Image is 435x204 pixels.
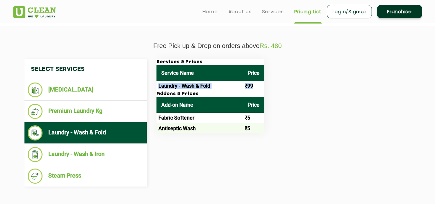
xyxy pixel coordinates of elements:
td: Antiseptic Wash [156,123,243,133]
th: Price [243,65,264,81]
th: Price [243,97,264,113]
img: UClean Laundry and Dry Cleaning [13,6,56,18]
th: Add-on Name [156,97,243,113]
li: Laundry - Wash & Fold [28,125,144,141]
img: Premium Laundry Kg [28,104,43,119]
h4: Select Services [24,59,147,79]
li: [MEDICAL_DATA] [28,83,144,97]
li: Premium Laundry Kg [28,104,144,119]
img: Dry Cleaning [28,83,43,97]
td: Laundry - Wash & Fold [156,81,243,91]
td: Fabric Softener [156,113,243,123]
a: About us [228,8,252,15]
a: Services [262,8,284,15]
a: Pricing List [294,8,322,15]
td: ₹99 [243,81,264,91]
img: Laundry - Wash & Fold [28,125,43,141]
li: Laundry - Wash & Iron [28,147,144,162]
a: Login/Signup [327,5,372,18]
p: Free Pick up & Drop on orders above [13,42,422,50]
h3: Addons & Prices [156,91,264,97]
span: Rs. 480 [260,42,282,49]
h3: Services & Prices [156,59,264,65]
th: Service Name [156,65,243,81]
a: Franchise [377,5,422,18]
li: Steam Press [28,169,144,184]
img: Laundry - Wash & Iron [28,147,43,162]
td: ₹5 [243,113,264,123]
td: ₹5 [243,123,264,133]
img: Steam Press [28,169,43,184]
a: Home [203,8,218,15]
